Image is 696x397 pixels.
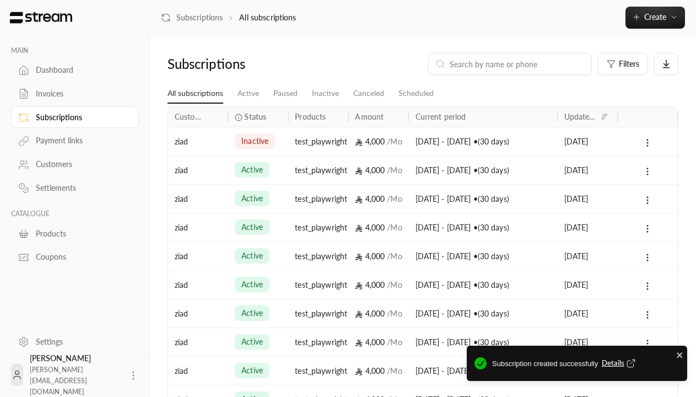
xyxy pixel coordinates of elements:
[36,135,125,146] div: Payment links
[36,65,125,76] div: Dashboard
[564,271,611,299] div: [DATE]
[241,308,263,319] span: active
[564,185,611,213] div: [DATE]
[355,242,402,270] div: 4,000
[241,193,263,204] span: active
[644,12,666,22] span: Create
[244,111,266,122] span: Status
[9,12,73,24] img: Logo
[295,357,342,385] div: test_playwright
[175,185,222,213] div: ziad
[564,299,611,328] div: [DATE]
[175,299,222,328] div: ziad
[387,137,402,146] span: / Mo
[416,299,551,328] div: [DATE] - [DATE] • ( 30 days )
[168,55,287,73] div: Subscriptions
[11,154,139,175] a: Customers
[161,12,296,23] nav: breadcrumb
[355,156,402,184] div: 4,000
[355,213,402,242] div: 4,000
[11,331,139,352] a: Settings
[355,357,402,385] div: 4,000
[241,136,268,147] span: inactive
[11,106,139,128] a: Subscriptions
[387,165,402,175] span: / Mo
[416,127,551,155] div: [DATE] - [DATE] • ( 30 days )
[353,84,384,103] a: Canceled
[355,328,402,356] div: 4,000
[161,12,223,23] a: Subscriptions
[30,366,87,396] span: [PERSON_NAME][EMAIL_ADDRESS][DOMAIN_NAME]
[241,365,263,376] span: active
[11,223,139,244] a: Products
[564,328,611,356] div: [DATE]
[416,357,551,385] div: [DATE] - [DATE] • ( [DATE] )
[387,280,402,289] span: / Mo
[239,12,296,23] p: All subscriptions
[387,309,402,318] span: / Mo
[241,222,263,233] span: active
[175,357,222,385] div: ziad
[295,127,342,155] div: test_playwright
[175,112,207,121] div: Customer name
[416,112,466,121] div: Current period
[241,279,263,290] span: active
[11,210,139,218] p: CATALOGUE
[676,349,684,360] button: close
[36,159,125,170] div: Customers
[30,353,121,397] div: [PERSON_NAME]
[175,213,222,242] div: ziad
[355,271,402,299] div: 4,000
[564,156,611,184] div: [DATE]
[355,185,402,213] div: 4,000
[355,299,402,328] div: 4,000
[492,358,679,371] span: Subscription created successfully
[11,246,139,268] a: Coupons
[295,328,342,356] div: test_playwright
[238,84,259,103] a: Active
[175,328,222,356] div: ziad
[295,299,342,328] div: test_playwright
[168,84,223,104] a: All subscriptions
[273,84,298,103] a: Paused
[11,60,139,81] a: Dashboard
[36,112,125,123] div: Subscriptions
[295,112,326,121] div: Products
[416,185,551,213] div: [DATE] - [DATE] • ( 30 days )
[295,156,342,184] div: test_playwright
[398,84,434,103] a: Scheduled
[416,156,551,184] div: [DATE] - [DATE] • ( 30 days )
[36,183,125,194] div: Settlements
[598,110,611,124] button: Sort
[355,127,402,155] div: 4,000
[11,130,139,152] a: Payment links
[416,271,551,299] div: [DATE] - [DATE] • ( 30 days )
[387,251,402,261] span: / Mo
[11,83,139,105] a: Invoices
[36,228,125,239] div: Products
[36,336,125,347] div: Settings
[175,156,222,184] div: ziad
[564,112,597,121] div: Updated at
[619,60,639,68] span: Filters
[387,223,402,232] span: / Mo
[241,164,263,175] span: active
[295,185,342,213] div: test_playwright
[295,271,342,299] div: test_playwright
[602,358,638,369] button: Details
[295,213,342,242] div: test_playwright
[11,178,139,199] a: Settlements
[387,337,402,347] span: / Mo
[355,112,384,121] div: Amount
[312,84,339,103] a: Inactive
[241,336,263,347] span: active
[564,127,611,155] div: [DATE]
[625,7,685,29] button: Create
[416,213,551,242] div: [DATE] - [DATE] • ( 30 days )
[241,250,263,261] span: active
[564,242,611,270] div: [DATE]
[598,53,648,75] button: Filters
[450,58,584,70] input: Search by name or phone
[416,328,551,356] div: [DATE] - [DATE] • ( 30 days )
